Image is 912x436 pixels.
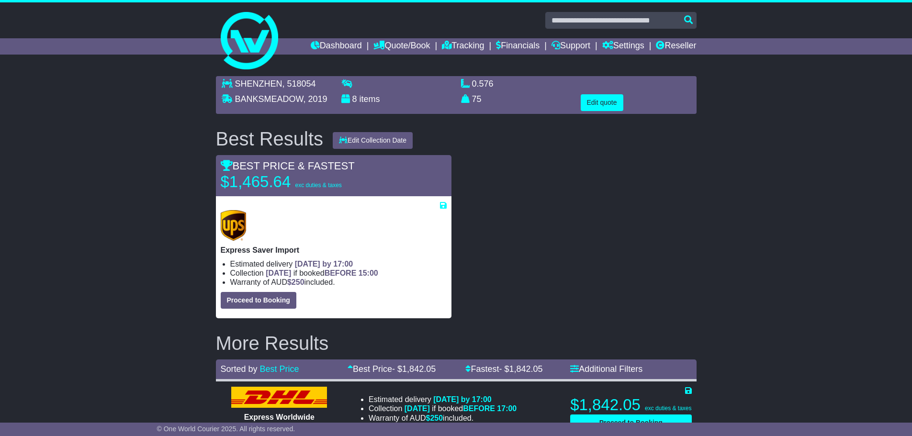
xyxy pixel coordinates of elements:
[392,364,436,374] span: - $
[216,333,697,354] h2: More Results
[304,94,327,104] span: , 2019
[359,269,378,277] span: 15:00
[333,132,413,149] button: Edit Collection Date
[405,404,430,413] span: [DATE]
[221,364,258,374] span: Sorted by
[295,182,341,189] span: exc duties & taxes
[656,38,696,55] a: Reseller
[266,269,291,277] span: [DATE]
[373,38,430,55] a: Quote/Book
[369,395,517,404] li: Estimated delivery
[230,278,447,287] li: Warranty of AUD included.
[645,405,691,412] span: exc duties & taxes
[581,94,623,111] button: Edit quote
[497,404,517,413] span: 17:00
[325,269,357,277] span: BEFORE
[426,414,443,422] span: $
[282,79,316,89] span: , 518054
[570,395,691,414] p: $1,842.05
[499,364,543,374] span: - $
[211,128,328,149] div: Best Results
[430,414,443,422] span: 250
[496,38,540,55] a: Financials
[230,259,447,268] li: Estimated delivery
[348,364,436,374] a: Best Price- $1,842.05
[369,404,517,413] li: Collection
[570,414,691,431] button: Proceed to Booking
[260,364,299,374] a: Best Price
[402,364,436,374] span: 1,842.05
[311,38,362,55] a: Dashboard
[472,94,482,104] span: 75
[292,278,304,286] span: 250
[433,395,492,403] span: [DATE] by 17:00
[405,404,517,413] span: if booked
[266,269,378,277] span: if booked
[352,94,357,104] span: 8
[463,404,495,413] span: BEFORE
[295,260,353,268] span: [DATE] by 17:00
[369,414,517,423] li: Warranty of AUD included.
[509,364,543,374] span: 1,842.05
[231,387,327,408] img: DHL: Express Worldwide Import
[442,38,484,55] a: Tracking
[570,364,642,374] a: Additional Filters
[602,38,644,55] a: Settings
[235,79,282,89] span: SHENZHEN
[244,413,315,430] span: Express Worldwide Import
[221,160,355,172] span: BEST PRICE & FASTEST
[221,210,247,241] img: UPS (new): Express Saver Import
[472,79,494,89] span: 0.576
[360,94,380,104] span: items
[221,246,447,255] p: Express Saver Import
[235,94,304,104] span: BANKSMEADOW
[287,278,304,286] span: $
[230,268,447,278] li: Collection
[221,172,342,191] p: $1,465.64
[552,38,590,55] a: Support
[221,292,296,309] button: Proceed to Booking
[465,364,542,374] a: Fastest- $1,842.05
[157,425,295,433] span: © One World Courier 2025. All rights reserved.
